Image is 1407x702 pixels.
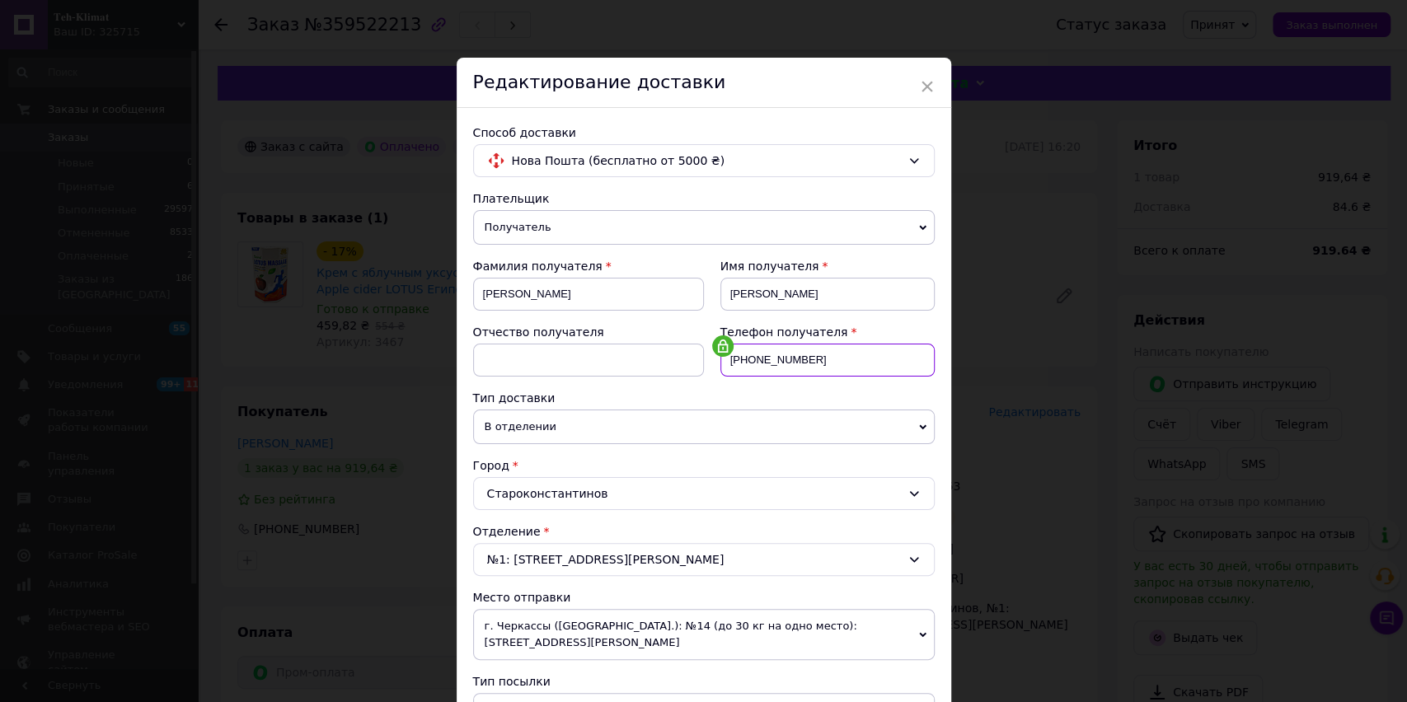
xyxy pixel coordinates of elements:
div: Способ доставки [473,124,935,141]
span: Фамилия получателя [473,260,603,273]
div: Редактирование доставки [457,58,951,108]
div: Староконстантинов [473,477,935,510]
span: Телефон получателя [720,325,848,339]
span: г. Черкассы ([GEOGRAPHIC_DATA].): №14 (до 30 кг на одно место): [STREET_ADDRESS][PERSON_NAME] [473,609,935,660]
div: №1: [STREET_ADDRESS][PERSON_NAME] [473,543,935,576]
span: Плательщик [473,192,550,205]
div: Город [473,457,935,474]
div: Отделение [473,523,935,540]
span: Получатель [473,210,935,245]
span: Тип доставки [473,391,556,405]
span: Нова Пошта (бесплатно от 5000 ₴) [512,152,901,170]
span: × [920,73,935,101]
span: Тип посылки [473,675,551,688]
span: Место отправки [473,591,571,604]
span: В отделении [473,409,935,444]
input: +380 [720,344,935,377]
span: Отчество получателя [473,325,604,339]
span: Имя получателя [720,260,819,273]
